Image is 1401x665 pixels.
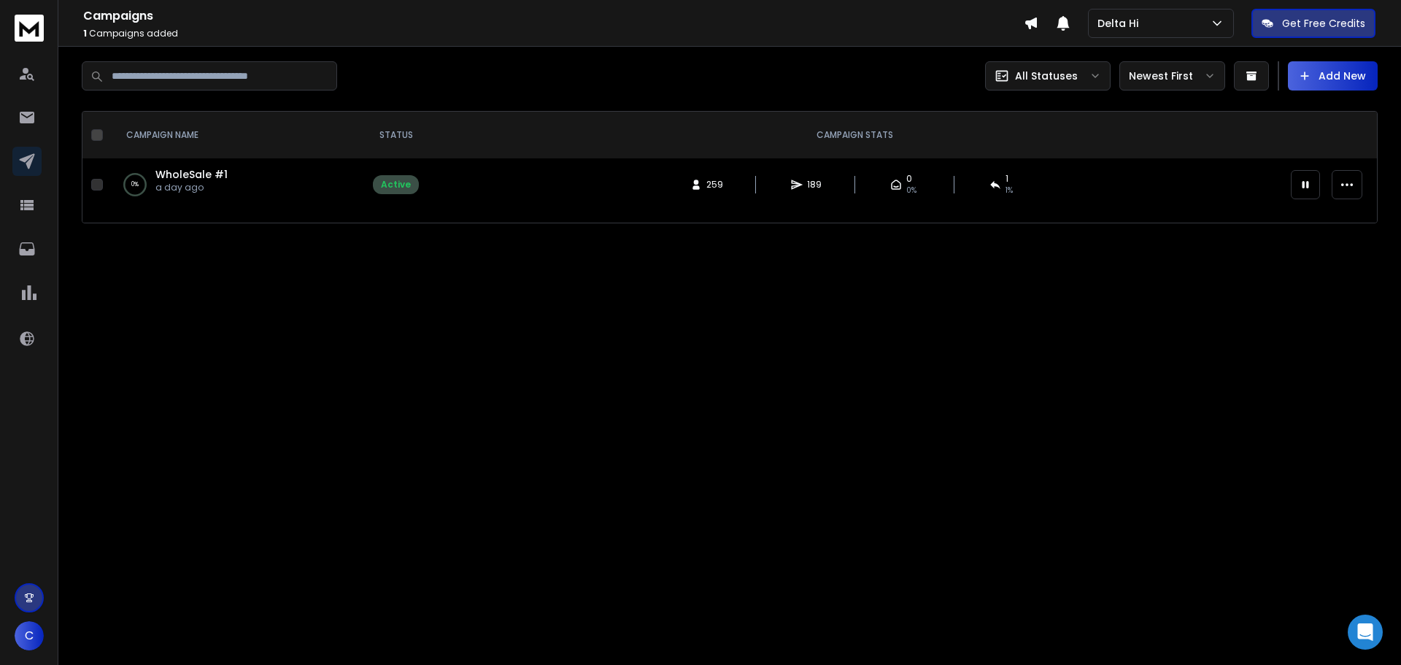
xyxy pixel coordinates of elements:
[1006,185,1013,196] span: 1 %
[15,621,44,650] button: C
[155,182,228,193] p: a day ago
[1348,615,1383,650] div: Open Intercom Messenger
[83,28,1024,39] p: Campaigns added
[83,27,87,39] span: 1
[1282,16,1365,31] p: Get Free Credits
[83,7,1024,25] h1: Campaigns
[364,112,428,158] th: STATUS
[906,185,916,196] span: 0 %
[706,179,723,191] span: 259
[1251,9,1375,38] button: Get Free Credits
[807,179,822,191] span: 189
[1097,16,1144,31] p: Delta Hi
[1006,173,1008,185] span: 1
[109,112,364,158] th: CAMPAIGN NAME
[428,112,1282,158] th: CAMPAIGN STATS
[15,15,44,42] img: logo
[155,167,228,182] a: WholeSale #1
[1119,61,1225,91] button: Newest First
[1015,69,1078,83] p: All Statuses
[1288,61,1378,91] button: Add New
[906,173,912,185] span: 0
[109,158,364,211] td: 0%WholeSale #1a day ago
[131,177,139,192] p: 0 %
[381,179,411,191] div: Active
